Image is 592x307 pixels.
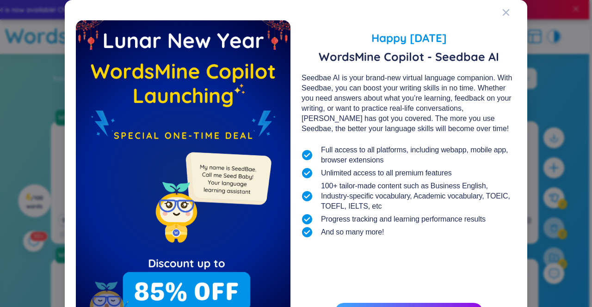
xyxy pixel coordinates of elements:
[321,214,486,224] span: Progress tracking and learning performance results
[321,168,452,178] span: Unlimited access to all premium features
[321,145,516,165] span: Full access to all platforms, including webapp, mobile app, browser extensions
[181,133,273,225] img: minionSeedbaeMessage.35ffe99e.png
[321,181,516,211] span: 100+ tailor-made content such as Business English, Industry-specific vocabulary, Academic vocabul...
[302,50,516,64] span: WordsMine Copilot - Seedbae AI
[302,30,516,46] span: Happy [DATE]
[321,227,384,237] span: And so many more!
[302,73,516,134] div: Seedbae AI is your brand-new virtual language companion. With Seedbae, you can boost your writing...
